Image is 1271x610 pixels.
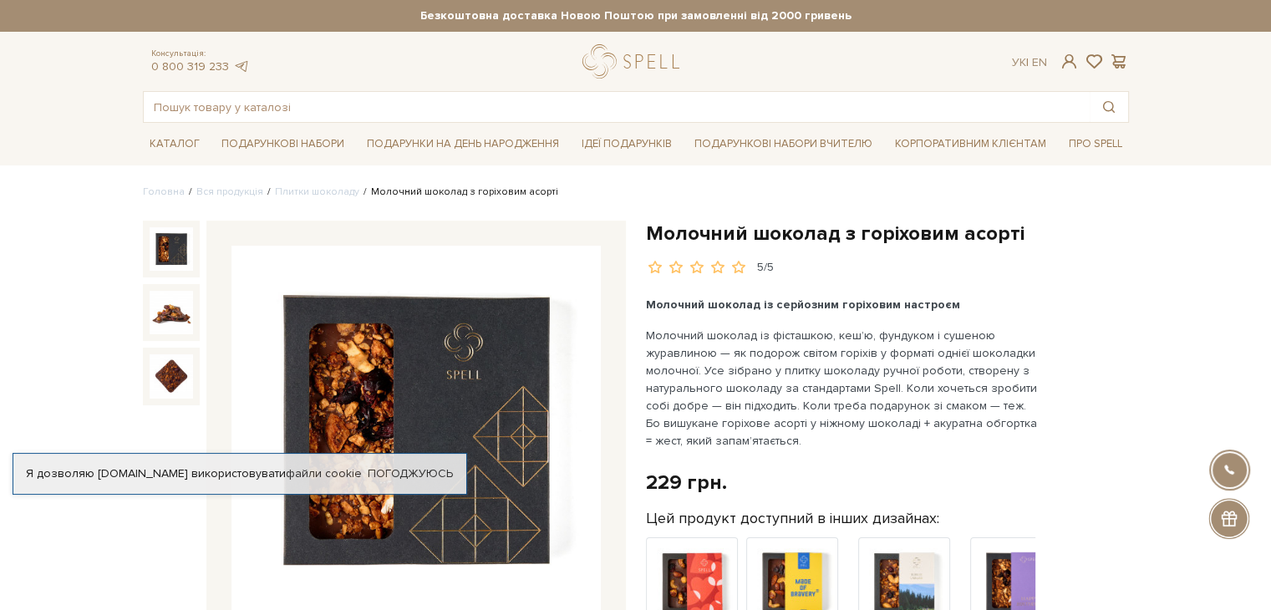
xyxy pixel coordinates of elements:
a: Ідеї подарунків [575,131,679,157]
img: Молочний шоколад з горіховим асорті [150,227,193,271]
a: Корпоративним клієнтам [888,131,1053,157]
p: Молочний шоколад із фісташкою, кеш’ю, фундуком і сушеною журавлиною — як подорож світом горіхів у... [646,327,1038,450]
div: Я дозволяю [DOMAIN_NAME] використовувати [13,466,466,481]
div: Ук [1012,55,1047,70]
a: Подарункові набори Вчителю [688,130,879,158]
a: En [1032,55,1047,69]
div: 229 грн. [646,470,727,496]
a: Подарунки на День народження [360,131,566,157]
a: telegram [233,59,250,74]
b: Молочний шоколад із серйозним горіховим настроєм [646,297,960,312]
a: logo [582,44,687,79]
a: файли cookie [286,466,362,480]
a: Про Spell [1061,131,1128,157]
span: | [1026,55,1029,69]
a: Погоджуюсь [368,466,453,481]
label: Цей продукт доступний в інших дизайнах: [646,509,939,528]
a: Головна [143,186,185,198]
a: 0 800 319 233 [151,59,229,74]
a: Плитки шоколаду [275,186,359,198]
img: Молочний шоколад з горіховим асорті [150,291,193,334]
li: Молочний шоколад з горіховим асорті [359,185,558,200]
a: Каталог [143,131,206,157]
strong: Безкоштовна доставка Новою Поштою при замовленні від 2000 гривень [143,8,1129,23]
button: Пошук товару у каталозі [1090,92,1128,122]
div: 5/5 [757,260,774,276]
h1: Молочний шоколад з горіховим асорті [646,221,1129,247]
span: Консультація: [151,48,250,59]
img: Молочний шоколад з горіховим асорті [150,354,193,398]
a: Подарункові набори [215,131,351,157]
input: Пошук товару у каталозі [144,92,1090,122]
a: Вся продукція [196,186,263,198]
